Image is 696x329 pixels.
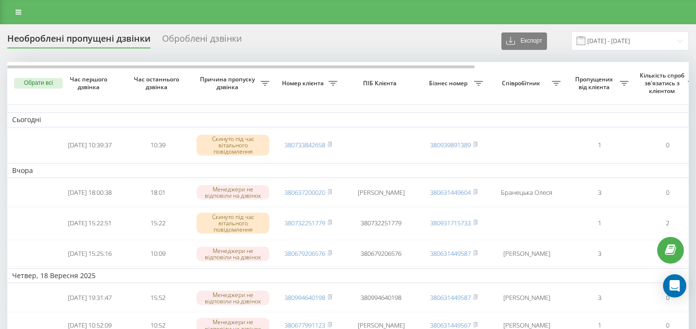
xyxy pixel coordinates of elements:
td: [DATE] 18:00:38 [56,180,124,205]
span: Співробітник [493,79,552,87]
td: 3 [565,241,633,267]
div: Open Intercom Messenger [663,274,686,298]
td: 380732251779 [342,207,420,239]
td: 1 [565,207,633,239]
td: 18:01 [124,180,192,205]
span: Причина пропуску дзвінка [197,76,261,91]
td: 3 [565,180,633,205]
td: 15:52 [124,285,192,311]
td: Бранецька Олеся [488,180,565,205]
div: Менеджери не відповіли на дзвінок [197,291,269,305]
a: 380631449587 [430,293,471,302]
span: Кількість спроб зв'язатись з клієнтом [638,72,688,94]
div: Менеджери не відповіли на дзвінок [197,247,269,261]
div: Скинуто під час вітального повідомлення [197,213,269,234]
div: Оброблені дзвінки [162,33,242,48]
td: [DATE] 15:22:51 [56,207,124,239]
div: Скинуто під час вітального повідомлення [197,135,269,156]
span: Номер клієнта [279,79,329,87]
td: [PERSON_NAME] [488,241,565,267]
td: 1 [565,129,633,161]
a: 380637200020 [284,188,325,197]
td: [DATE] 19:31:47 [56,285,124,311]
td: 15:22 [124,207,192,239]
a: 380732251779 [284,219,325,227]
td: [DATE] 10:39:37 [56,129,124,161]
td: 380679206576 [342,241,420,267]
a: 380631449604 [430,188,471,197]
div: Необроблені пропущені дзвінки [7,33,150,48]
a: 380939891389 [430,141,471,149]
button: Обрати всі [14,78,63,89]
span: Бізнес номер [425,79,474,87]
span: Час першого дзвінка [64,76,116,91]
a: 380931715733 [430,219,471,227]
a: 380994640198 [284,293,325,302]
td: 10:39 [124,129,192,161]
button: Експорт [501,32,547,50]
td: 380994640198 [342,285,420,311]
a: 380631449587 [430,249,471,258]
span: Час останнього дзвінка [132,76,184,91]
span: ПІБ Клієнта [350,79,412,87]
td: [DATE] 15:25:16 [56,241,124,267]
a: 380679206576 [284,249,325,258]
div: Менеджери не відповіли на дзвінок [197,185,269,200]
td: 10:09 [124,241,192,267]
span: Пропущених від клієнта [570,76,620,91]
td: 3 [565,285,633,311]
td: [PERSON_NAME] [342,180,420,205]
a: 380733842658 [284,141,325,149]
td: [PERSON_NAME] [488,285,565,311]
